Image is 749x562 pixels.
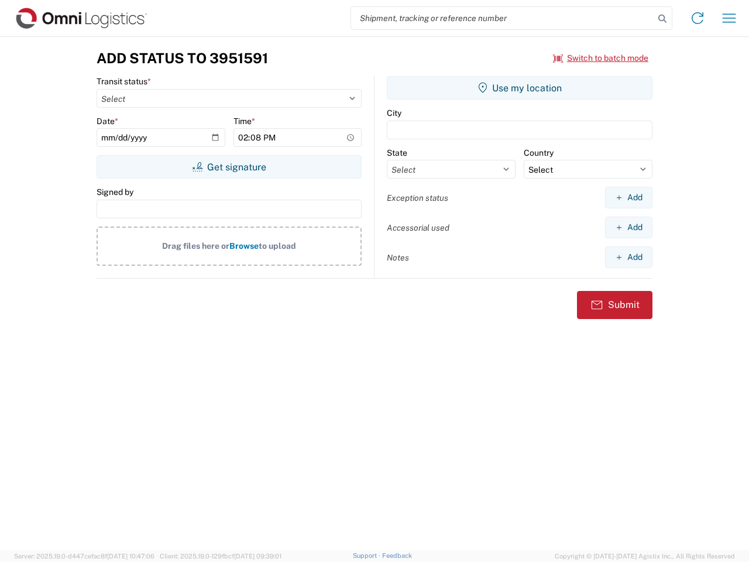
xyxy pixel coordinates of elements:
[97,50,268,67] h3: Add Status to 3951591
[234,553,281,560] span: [DATE] 09:39:01
[605,187,652,208] button: Add
[382,552,412,559] a: Feedback
[577,291,652,319] button: Submit
[605,246,652,268] button: Add
[107,553,154,560] span: [DATE] 10:47:06
[605,217,652,238] button: Add
[387,76,652,100] button: Use my location
[233,116,255,126] label: Time
[553,49,648,68] button: Switch to batch mode
[555,551,735,561] span: Copyright © [DATE]-[DATE] Agistix Inc., All Rights Reserved
[387,222,449,233] label: Accessorial used
[351,7,654,29] input: Shipment, tracking or reference number
[387,108,401,118] label: City
[229,241,259,251] span: Browse
[97,155,362,179] button: Get signature
[387,193,448,203] label: Exception status
[524,148,554,158] label: Country
[387,252,409,263] label: Notes
[353,552,382,559] a: Support
[259,241,296,251] span: to upload
[387,148,407,158] label: State
[160,553,281,560] span: Client: 2025.19.0-129fbcf
[162,241,229,251] span: Drag files here or
[97,116,118,126] label: Date
[97,187,133,197] label: Signed by
[97,76,151,87] label: Transit status
[14,553,154,560] span: Server: 2025.19.0-d447cefac8f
